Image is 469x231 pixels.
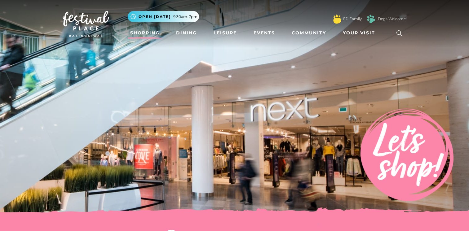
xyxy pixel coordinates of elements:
a: Leisure [211,27,239,39]
span: 9.30am-7pm [173,14,197,20]
a: Shopping [128,27,162,39]
a: FP Family [343,16,362,22]
a: Your Visit [340,27,381,39]
a: Events [251,27,277,39]
img: Festival Place Logo [63,11,109,37]
a: Dining [174,27,199,39]
span: Open [DATE] [139,14,171,20]
button: Open [DATE] 9.30am-7pm [128,11,199,22]
a: Community [289,27,329,39]
a: Dogs Welcome! [378,16,407,22]
span: Your Visit [343,30,375,36]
